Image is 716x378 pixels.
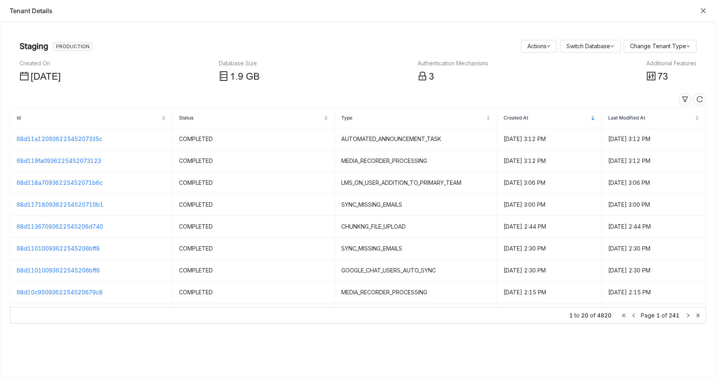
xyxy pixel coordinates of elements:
[17,135,102,142] a: 68d11a12093622545207335c
[173,128,335,150] td: COMPLETED
[19,40,48,53] nz-page-header-title: Staging
[497,194,601,216] td: [DATE] 3:00 PM
[656,312,660,319] span: 1
[173,304,335,325] td: COMPLETED
[497,150,601,172] td: [DATE] 3:12 PM
[624,40,697,53] button: Change Tenant Type
[497,304,601,325] td: [DATE] 2:15 PM
[646,59,697,68] div: Additional Features
[335,194,497,216] td: SYNC_MISSING_EMAILS
[641,312,655,319] span: Page
[590,311,595,320] span: of
[700,8,706,14] button: Close
[10,6,696,15] div: Tenant Details
[335,260,497,282] td: GOOGLE_CHAT_USERS_AUTO_SYNC
[173,282,335,304] td: COMPLETED
[17,289,103,296] a: 68d10c9509362254520679c8
[602,216,706,238] td: [DATE] 2:44 PM
[335,282,497,304] td: MEDIA_RECORDER_PROCESSING
[669,312,679,319] span: 241
[597,311,611,320] span: 4820
[335,238,497,260] td: SYNC_MISSING_EMAILS
[602,304,706,325] td: [DATE] 2:15 PM
[497,260,601,282] td: [DATE] 2:30 PM
[53,42,93,51] nz-tag: PRODUCTION
[173,216,335,238] td: COMPLETED
[173,260,335,282] td: COMPLETED
[335,172,497,194] td: LMS_ON_USER_ADDITION_TO_PRIMARY_TEAM
[335,128,497,150] td: AUTOMATED_ANNOUNCEMENT_TASK
[235,71,260,82] span: .9 GB
[602,172,706,194] td: [DATE] 3:06 PM
[521,40,557,53] button: Actions
[497,238,601,260] td: [DATE] 2:30 PM
[497,282,601,304] td: [DATE] 2:15 PM
[17,223,103,230] a: 68d11367093622545206d740
[31,71,61,82] span: [DATE]
[335,216,497,238] td: CHUNKNG_FILE_UPLOAD
[602,238,706,260] td: [DATE] 2:30 PM
[230,71,235,82] span: 1
[173,238,335,260] td: COMPLETED
[602,150,706,172] td: [DATE] 3:12 PM
[658,71,668,82] span: 73
[581,311,588,320] span: 20
[335,304,497,325] td: RE_INDEX_DOCUMENT
[17,245,100,252] a: 68d11010093622545206bff8
[335,150,497,172] td: MEDIA_RECORDER_PROCESSING
[566,43,614,49] a: Switch Database
[630,43,690,49] a: Change Tenant Type
[219,59,260,68] div: Database Size
[602,128,706,150] td: [DATE] 3:12 PM
[662,312,667,319] span: of
[19,59,61,68] div: Created On
[17,267,100,274] a: 68d11010093622545206bff6
[173,194,335,216] td: COMPLETED
[429,71,434,82] span: 3
[173,150,335,172] td: COMPLETED
[497,128,601,150] td: [DATE] 3:12 PM
[497,172,601,194] td: [DATE] 3:06 PM
[602,194,706,216] td: [DATE] 3:00 PM
[527,43,551,49] a: Actions
[17,157,101,164] a: 68d119fa0936225452073123
[574,311,580,320] span: to
[560,40,621,53] button: Switch Database
[173,172,335,194] td: COMPLETED
[497,216,601,238] td: [DATE] 2:44 PM
[17,201,103,208] a: 68d1171809362254520710b1
[602,282,706,304] td: [DATE] 2:15 PM
[602,260,706,282] td: [DATE] 2:30 PM
[418,59,488,68] div: Authentication Mechanisms
[17,179,103,186] a: 68d118a70936225452071b6c
[569,311,573,320] span: 1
